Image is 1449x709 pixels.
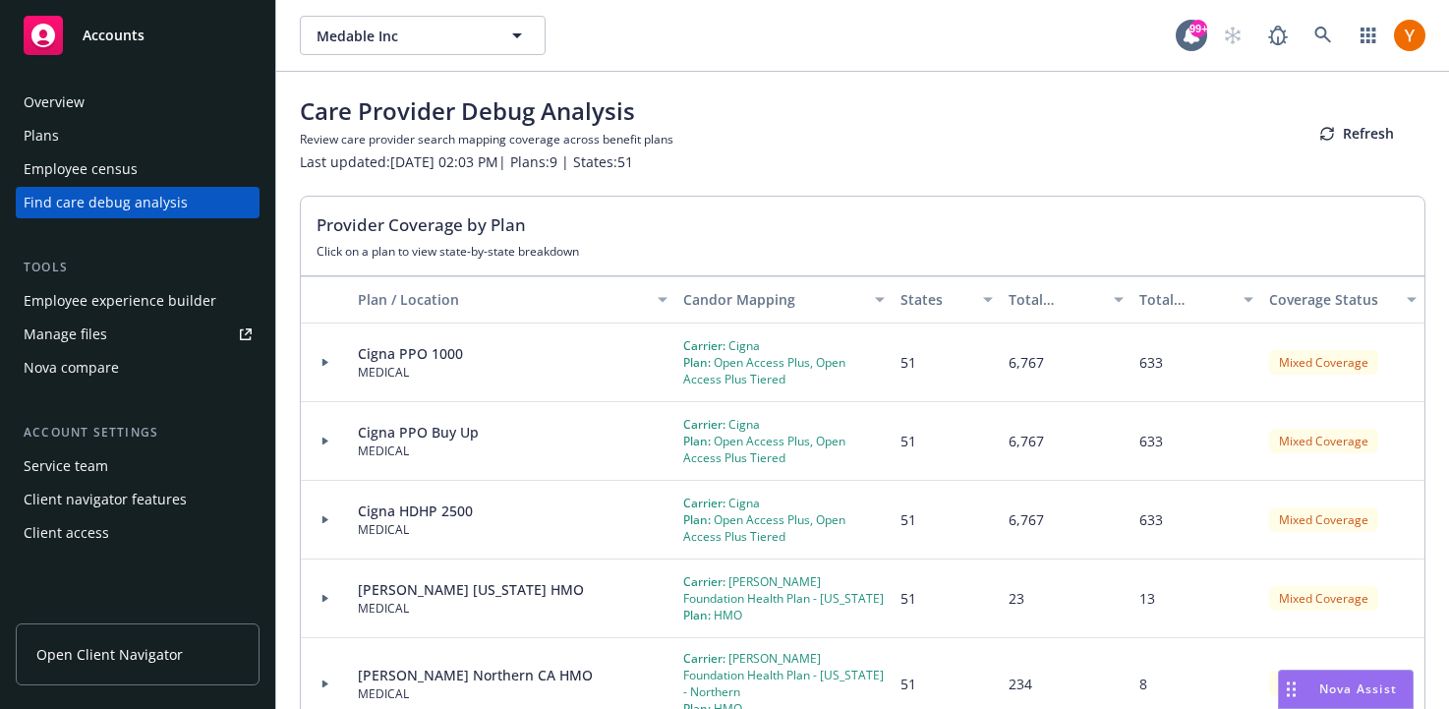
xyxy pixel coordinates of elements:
a: Client access [16,517,260,549]
div: 23 [1009,588,1024,609]
div: Toggle Row Expanded [301,324,350,402]
span: 51 [900,589,916,608]
div: 6,767 [1009,431,1044,451]
div: Mixed Coverage [1269,586,1378,611]
p: Last updated: [DATE] 02:03 PM | Plans: 9 | States: 51 [300,151,673,172]
div: MEDICAL [358,443,479,459]
div: Cigna PPO Buy Up [358,422,479,443]
div: HMO [683,607,885,623]
div: 6,767 [1009,352,1044,373]
a: Overview [16,87,260,118]
div: Mixed Coverage [1269,671,1378,695]
span: 51 [900,353,916,372]
div: Plans [24,120,59,151]
div: MEDICAL [358,600,584,617]
span: Carrier: [683,495,725,511]
div: Cigna [683,416,885,433]
a: Manage files [16,319,260,350]
a: Client navigator features [16,484,260,515]
a: Search [1304,16,1343,55]
span: Accounts [83,28,145,43]
span: Carrier: [683,573,725,590]
div: [PERSON_NAME] [US_STATE] HMO [358,579,584,600]
div: Client navigator features [24,484,187,515]
span: 51 [900,432,916,450]
div: Overview [24,87,85,118]
a: Employee census [16,153,260,185]
div: [PERSON_NAME] Northern CA HMO [358,665,593,685]
button: Total Facilities [1131,276,1261,324]
div: Client access [24,517,109,549]
div: Toggle Row Expanded [301,560,350,638]
div: 234 [1009,674,1032,694]
div: MEDICAL [358,521,473,538]
div: MEDICAL [358,364,463,381]
span: 51 [900,510,916,529]
div: Employee experience builder [24,285,216,317]
div: States [900,289,971,310]
a: Switch app [1349,16,1388,55]
span: Nova Assist [1319,680,1397,697]
div: 633 [1139,431,1163,451]
div: Open Access Plus, Open Access Plus Tiered [683,433,885,466]
span: Medable Inc [317,26,487,46]
div: Mixed Coverage [1269,429,1378,453]
span: Open Client Navigator [36,644,183,665]
div: Open Access Plus, Open Access Plus Tiered [683,354,885,387]
div: [PERSON_NAME] Foundation Health Plan - [US_STATE] - Northern [683,650,885,700]
div: Candor Mapping [683,289,863,310]
div: 633 [1139,509,1163,530]
a: Nova compare [16,352,260,384]
button: Medable Inc [300,16,546,55]
span: Plan: [683,607,711,623]
h1: Care Provider Debug Analysis [300,95,673,127]
div: Total Facilities [1139,289,1232,310]
a: Employee experience builder [16,285,260,317]
span: Plan: [683,511,711,528]
div: Total Providers [1009,289,1101,310]
div: Cigna [683,337,885,354]
div: Service team [24,450,108,482]
div: Drag to move [1279,671,1304,708]
div: Toggle Row Expanded [301,402,350,481]
span: Carrier: [683,416,725,433]
div: Cigna HDHP 2500 [358,501,473,521]
div: Find care debug analysis [24,187,188,218]
div: Cigna [683,495,885,511]
button: Total Providers [1001,276,1130,324]
a: Accounts [16,8,260,63]
div: 633 [1139,352,1163,373]
button: Plan / Location [350,276,675,324]
span: Carrier: [683,650,725,667]
div: Employee census [24,153,138,185]
img: photo [1394,20,1425,51]
div: Nova compare [24,352,119,384]
div: 99+ [1189,20,1207,37]
p: Review care provider search mapping coverage across benefit plans [300,131,673,148]
a: Report a Bug [1258,16,1298,55]
a: Start snowing [1213,16,1252,55]
div: Tools [16,258,260,277]
button: States [893,276,1001,324]
div: Toggle Row Expanded [301,481,350,560]
div: Open Access Plus, Open Access Plus Tiered [683,511,885,545]
div: 6,767 [1009,509,1044,530]
div: Manage files [24,319,107,350]
div: Mixed Coverage [1269,350,1378,375]
a: Service team [16,450,260,482]
button: Coverage Status [1261,276,1424,324]
span: Carrier: [683,337,725,354]
h2: Provider Coverage by Plan [317,212,1409,238]
div: [PERSON_NAME] Foundation Health Plan - [US_STATE] [683,573,885,607]
button: Refresh [1288,114,1425,153]
div: 8 [1139,674,1147,694]
div: Account settings [16,423,260,443]
a: Plans [16,120,260,151]
span: 51 [900,675,916,693]
div: Cigna PPO 1000 [358,343,463,364]
div: 13 [1139,588,1155,609]
div: Plan / Location [358,289,646,310]
span: Plan: [683,433,711,449]
div: Mixed Coverage [1269,507,1378,532]
a: Find care debug analysis [16,187,260,218]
